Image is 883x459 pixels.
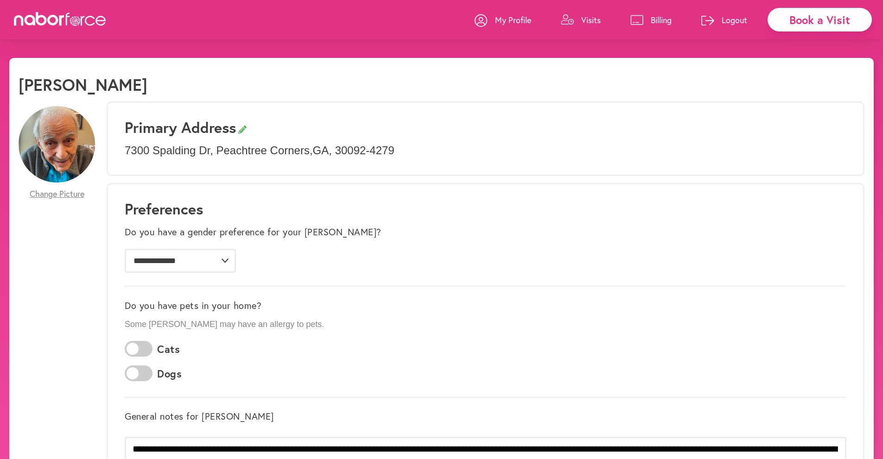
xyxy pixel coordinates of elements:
label: General notes for [PERSON_NAME] [125,411,274,422]
h1: Preferences [125,200,846,218]
label: Do you have a gender preference for your [PERSON_NAME]? [125,226,381,238]
p: Logout [722,14,747,25]
p: 7300 Spalding Dr , Peachtree Corners , GA , 30092-4279 [125,144,846,157]
a: Logout [701,6,747,34]
p: Visits [581,14,601,25]
p: My Profile [495,14,531,25]
label: Cats [157,343,180,355]
p: Some [PERSON_NAME] may have an allergy to pets. [125,320,846,330]
h3: Primary Address [125,119,846,136]
a: Visits [561,6,601,34]
h1: [PERSON_NAME] [19,75,147,94]
img: qfmi0rDnSAGg7hpo7N0h [19,106,95,182]
a: Billing [630,6,672,34]
a: My Profile [475,6,531,34]
p: Billing [651,14,672,25]
label: Do you have pets in your home? [125,300,261,311]
label: Dogs [157,368,182,380]
span: Change Picture [30,189,84,199]
div: Book a Visit [768,8,872,31]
